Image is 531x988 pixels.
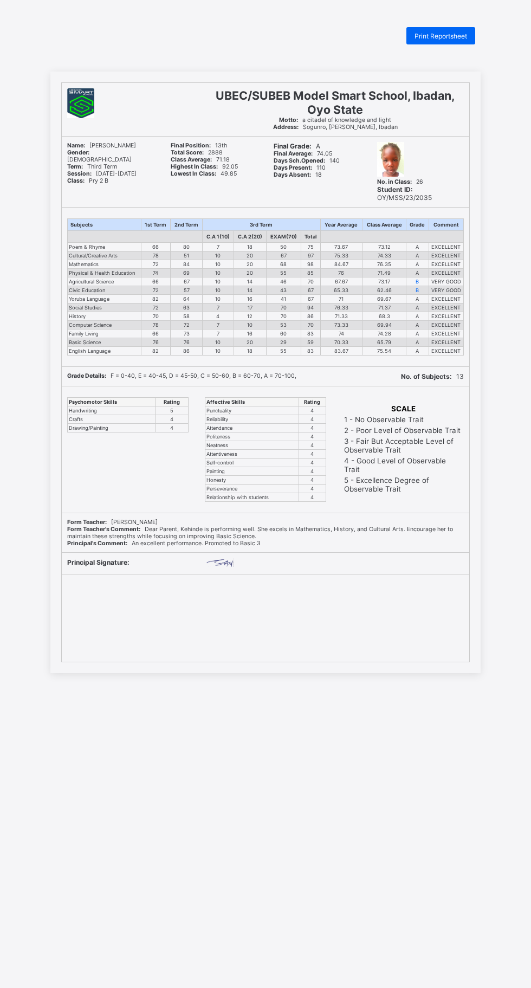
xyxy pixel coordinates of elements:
td: 4 [299,424,326,432]
td: Perseverance [205,485,299,493]
td: 69.67 [362,295,406,303]
td: 55 [266,347,301,356]
td: 1 - No Observable Trait [344,415,463,424]
td: 82 [141,347,171,356]
th: Comment [429,219,463,231]
th: SCALE [344,404,463,414]
td: Relationship with students [205,493,299,502]
td: 82 [141,295,171,303]
th: Rating [299,398,326,406]
b: Days Absent: [274,171,311,178]
td: 4 [156,415,189,424]
td: Basic Science [68,338,141,347]
th: 3rd Term [202,219,320,231]
td: EXCELLENT [429,338,463,347]
td: 4 [299,485,326,493]
span: 110 [274,164,326,171]
td: 78 [141,321,171,330]
td: 10 [202,286,234,295]
td: 4 [299,476,326,485]
td: EXCELLENT [429,321,463,330]
td: 5 - Excellence Degree of Observable Trait [344,475,463,494]
td: 12 [234,312,266,321]
td: 67 [171,277,203,286]
td: Mathematics [68,260,141,269]
td: A [406,338,429,347]
td: 62.46 [362,286,406,295]
td: 84.67 [320,260,362,269]
td: 51 [171,251,203,260]
span: 140 [274,157,340,164]
td: 74.33 [362,251,406,260]
td: 66 [141,243,171,251]
td: Handwriting [68,406,156,415]
td: 73 [171,330,203,338]
td: 65.33 [320,286,362,295]
td: 76 [141,338,171,347]
td: 72 [141,303,171,312]
span: F = 0-40, E = 40-45, D = 45-50, C = 50-60, B = 60-70, A = 70-100, [67,372,296,379]
td: 70 [301,321,320,330]
b: No. in Class: [377,178,412,185]
b: Name: [67,142,85,149]
td: 10 [202,277,234,286]
td: 67.67 [320,277,362,286]
td: Poem & Rhyme [68,243,141,251]
span: OY/MSS/23/2035 [377,185,432,202]
b: Class: [67,177,85,184]
td: Computer Science [68,321,141,330]
td: 43 [266,286,301,295]
td: 4 [299,415,326,424]
b: Days Present: [274,164,312,171]
td: 29 [266,338,301,347]
td: 73.33 [320,321,362,330]
span: 49.85 [171,170,237,177]
b: Principal Signature: [67,558,129,566]
td: A [406,260,429,269]
td: EXCELLENT [429,295,463,303]
td: 76 [171,338,203,347]
th: Grade [406,219,429,231]
b: No. of Subjects: [401,372,452,380]
b: Lowest In Class: [171,170,216,177]
td: 63 [171,303,203,312]
td: A [406,269,429,277]
td: 75.33 [320,251,362,260]
td: 73.12 [362,243,406,251]
td: 71.37 [362,303,406,312]
td: 98 [301,260,320,269]
td: 74.28 [362,330,406,338]
td: Family Living [68,330,141,338]
td: 78 [141,251,171,260]
td: EXCELLENT [429,260,463,269]
b: Address: [273,124,299,131]
td: 16 [234,295,266,303]
td: Agricultural Science [68,277,141,286]
td: 84 [171,260,203,269]
span: An excellent performance. Promoted to Basic 3 [67,540,261,547]
td: 58 [171,312,203,321]
td: 67 [301,295,320,303]
td: Painting [205,467,299,476]
td: English Language [68,347,141,356]
td: 14 [234,277,266,286]
b: Term: [67,163,83,170]
td: VERY GOOD [429,277,463,286]
td: 76.33 [320,303,362,312]
b: Total Score: [171,149,204,156]
span: A [274,142,320,150]
td: 18 [234,243,266,251]
span: 26 [377,178,423,185]
td: Politeness [205,432,299,441]
td: Drawing/Painting [68,424,156,432]
b: Form Teacher's Comment: [67,526,140,533]
td: 2 - Poor Level of Observable Trait [344,425,463,435]
td: 94 [301,303,320,312]
td: 10 [202,347,234,356]
td: 57 [171,286,203,295]
td: A [406,312,429,321]
td: 86 [301,312,320,321]
td: A [406,321,429,330]
td: Punctuality [205,406,299,415]
td: History [68,312,141,321]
